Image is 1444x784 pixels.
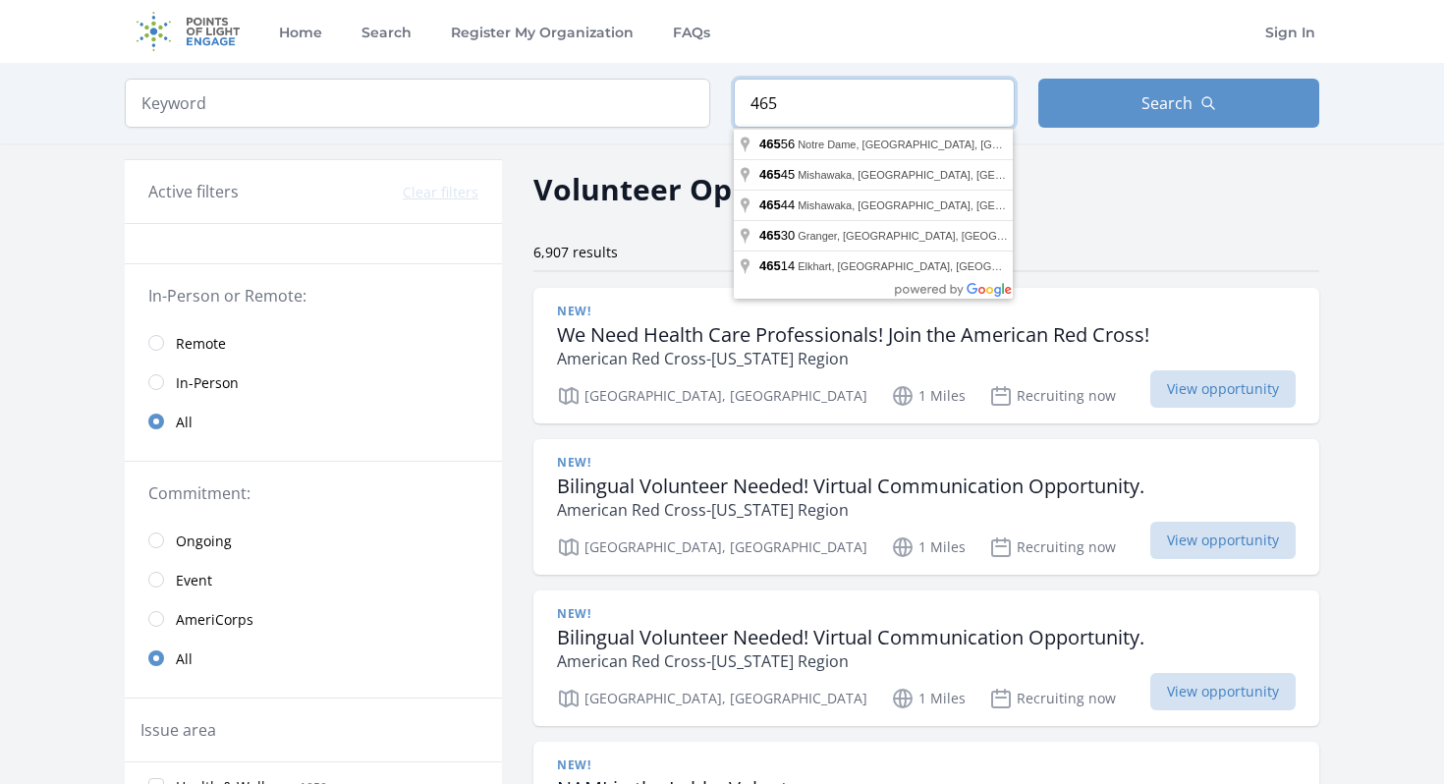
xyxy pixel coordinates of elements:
p: 1 Miles [891,384,966,408]
legend: Commitment: [148,481,478,505]
p: American Red Cross-[US_STATE] Region [557,498,1144,522]
span: 465 [759,197,781,212]
h3: Active filters [148,180,239,203]
a: Remote [125,323,502,363]
p: Recruiting now [989,535,1116,559]
span: 44 [759,197,798,212]
span: View opportunity [1150,370,1296,408]
span: All [176,649,193,669]
span: In-Person [176,373,239,393]
span: 14 [759,258,798,273]
p: [GEOGRAPHIC_DATA], [GEOGRAPHIC_DATA] [557,687,867,710]
input: Keyword [125,79,710,128]
a: New! Bilingual Volunteer Needed! Virtual Communication Opportunity. American Red Cross-[US_STATE]... [533,439,1319,575]
span: View opportunity [1150,522,1296,559]
input: Location [734,79,1015,128]
span: New! [557,757,590,773]
p: Recruiting now [989,687,1116,710]
span: 30 [759,228,798,243]
span: 45 [759,167,798,182]
span: 465 [759,258,781,273]
span: Remote [176,334,226,354]
span: Notre Dame, [GEOGRAPHIC_DATA], [GEOGRAPHIC_DATA] [798,139,1093,150]
p: [GEOGRAPHIC_DATA], [GEOGRAPHIC_DATA] [557,535,867,559]
span: View opportunity [1150,673,1296,710]
a: New! Bilingual Volunteer Needed! Virtual Communication Opportunity. American Red Cross-[US_STATE]... [533,590,1319,726]
span: New! [557,606,590,622]
h3: Bilingual Volunteer Needed! Virtual Communication Opportunity. [557,626,1144,649]
button: Search [1038,79,1319,128]
p: 1 Miles [891,535,966,559]
h3: We Need Health Care Professionals! Join the American Red Cross! [557,323,1149,347]
h2: Volunteer Opportunities [533,167,898,211]
span: Mishawaka, [GEOGRAPHIC_DATA], [GEOGRAPHIC_DATA] [798,169,1088,181]
span: All [176,413,193,432]
h3: Bilingual Volunteer Needed! Virtual Communication Opportunity. [557,475,1144,498]
span: Elkhart, [GEOGRAPHIC_DATA], [GEOGRAPHIC_DATA] [798,260,1068,272]
span: Mishawaka, [GEOGRAPHIC_DATA], [GEOGRAPHIC_DATA] [798,199,1088,211]
span: New! [557,304,590,319]
span: New! [557,455,590,471]
p: American Red Cross-[US_STATE] Region [557,347,1149,370]
a: In-Person [125,363,502,402]
span: 6,907 results [533,243,618,261]
legend: Issue area [140,718,216,742]
span: Search [1141,91,1193,115]
a: All [125,639,502,678]
a: New! We Need Health Care Professionals! Join the American Red Cross! American Red Cross-[US_STATE... [533,288,1319,423]
button: Clear filters [403,183,478,202]
legend: In-Person or Remote: [148,284,478,308]
p: 1 Miles [891,687,966,710]
span: Ongoing [176,532,232,551]
span: Event [176,571,212,590]
span: 56 [759,137,798,151]
a: Ongoing [125,521,502,560]
span: 465 [759,228,781,243]
span: AmeriCorps [176,610,253,630]
span: 465 [759,137,781,151]
p: [GEOGRAPHIC_DATA], [GEOGRAPHIC_DATA] [557,384,867,408]
a: AmeriCorps [125,599,502,639]
a: Event [125,560,502,599]
span: 465 [759,167,781,182]
span: Granger, [GEOGRAPHIC_DATA], [GEOGRAPHIC_DATA] [798,230,1074,242]
a: All [125,402,502,441]
p: Recruiting now [989,384,1116,408]
p: American Red Cross-[US_STATE] Region [557,649,1144,673]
